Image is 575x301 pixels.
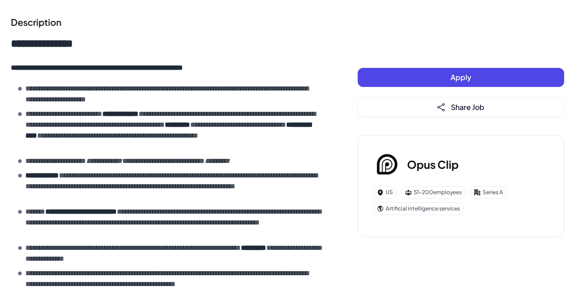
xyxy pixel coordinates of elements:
[451,102,484,112] span: Share Job
[373,150,402,179] img: Op
[450,72,471,82] span: Apply
[11,15,321,29] h2: Description
[470,186,507,199] div: Series A
[407,156,459,172] h3: Opus Clip
[358,68,564,87] button: Apply
[358,98,564,117] button: Share Job
[373,202,464,215] div: Artificial intelligence services
[401,186,466,199] div: 51-200 employees
[373,186,397,199] div: US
